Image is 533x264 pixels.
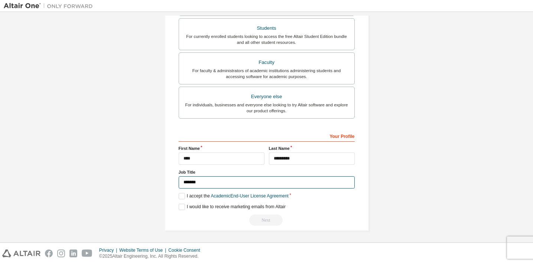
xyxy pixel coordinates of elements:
[45,249,53,257] img: facebook.svg
[183,68,350,80] div: For faculty & administrators of academic institutions administering students and accessing softwa...
[179,204,286,210] label: I would like to receive marketing emails from Altair
[183,91,350,102] div: Everyone else
[179,130,355,142] div: Your Profile
[168,247,204,253] div: Cookie Consent
[183,23,350,33] div: Students
[99,253,205,260] p: © 2025 Altair Engineering, Inc. All Rights Reserved.
[183,33,350,45] div: For currently enrolled students looking to access the free Altair Student Edition bundle and all ...
[183,57,350,68] div: Faculty
[69,249,77,257] img: linkedin.svg
[4,2,97,10] img: Altair One
[179,169,355,175] label: Job Title
[179,215,355,226] div: Provide a valid email to continue
[82,249,92,257] img: youtube.svg
[211,193,289,199] a: Academic End-User License Agreement
[99,247,119,253] div: Privacy
[269,145,355,151] label: Last Name
[183,102,350,114] div: For individuals, businesses and everyone else looking to try Altair software and explore our prod...
[179,193,289,199] label: I accept the
[57,249,65,257] img: instagram.svg
[119,247,168,253] div: Website Terms of Use
[2,249,40,257] img: altair_logo.svg
[179,145,264,151] label: First Name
